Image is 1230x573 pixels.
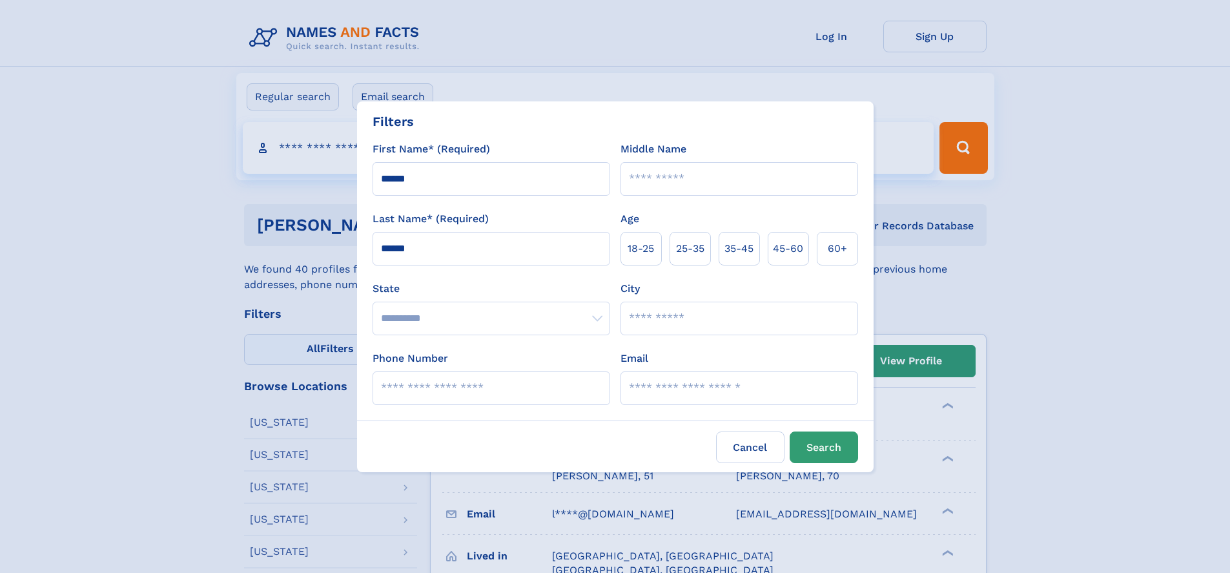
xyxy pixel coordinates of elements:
span: 18‑25 [628,241,654,256]
span: 60+ [828,241,847,256]
label: First Name* (Required) [373,141,490,157]
span: 45‑60 [773,241,803,256]
label: Cancel [716,432,784,463]
label: Age [620,211,639,227]
label: Email [620,351,648,366]
button: Search [790,432,858,463]
label: Middle Name [620,141,686,157]
div: Filters [373,112,414,131]
label: Phone Number [373,351,448,366]
label: City [620,281,640,297]
span: 25‑35 [676,241,704,256]
label: Last Name* (Required) [373,211,489,227]
span: 35‑45 [724,241,753,256]
label: State [373,281,610,297]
